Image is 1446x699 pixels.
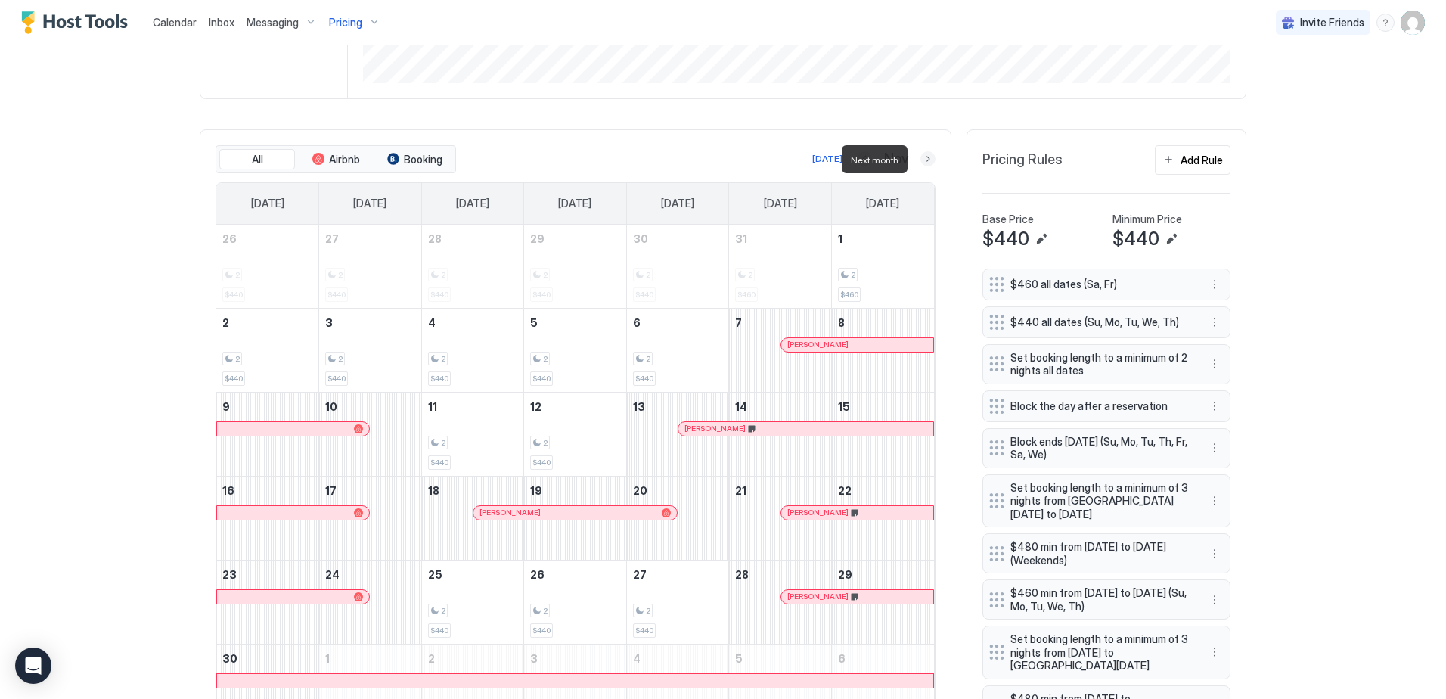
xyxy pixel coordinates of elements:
[353,197,386,210] span: [DATE]
[441,438,445,448] span: 2
[524,645,626,673] a: December 3, 2025
[222,568,237,581] span: 23
[812,152,842,166] div: [DATE]
[428,400,437,413] span: 11
[838,568,852,581] span: 29
[729,560,832,644] td: November 28, 2025
[530,568,545,581] span: 26
[421,560,524,644] td: November 25, 2025
[1010,278,1190,291] span: $460 all dates (Sa, Fr)
[1010,351,1190,377] span: Set booking length to a minimum of 2 nights all dates
[982,151,1063,169] span: Pricing Rules
[216,225,318,253] a: October 26, 2025
[646,354,650,364] span: 2
[838,652,846,665] span: 6
[430,374,448,384] span: $440
[1206,355,1224,373] div: menu
[222,316,229,329] span: 2
[421,476,524,560] td: November 18, 2025
[729,561,831,589] a: November 28, 2025
[787,592,927,601] div: [PERSON_NAME]
[633,400,645,413] span: 13
[319,392,422,476] td: November 10, 2025
[787,508,927,517] div: [PERSON_NAME]
[524,309,626,337] a: November 5, 2025
[524,308,627,392] td: November 5, 2025
[298,149,374,170] button: Airbnb
[479,508,670,517] div: [PERSON_NAME]
[430,626,448,635] span: $440
[329,16,362,30] span: Pricing
[1155,145,1230,175] button: Add Rule
[1181,152,1223,168] div: Add Rule
[1112,213,1182,226] span: Minimum Price
[831,560,934,644] td: November 29, 2025
[1206,275,1224,294] button: More options
[787,592,849,601] span: [PERSON_NAME]
[404,153,442,166] span: Booking
[735,316,742,329] span: 7
[787,508,849,517] span: [PERSON_NAME]
[633,316,641,329] span: 6
[422,225,524,253] a: October 28, 2025
[729,309,831,337] a: November 7, 2025
[626,308,729,392] td: November 6, 2025
[532,626,551,635] span: $440
[838,232,842,245] span: 1
[627,477,729,505] a: November 20, 2025
[633,484,647,497] span: 20
[377,149,452,170] button: Booking
[422,477,524,505] a: November 18, 2025
[627,225,729,253] a: October 30, 2025
[421,225,524,309] td: October 28, 2025
[209,14,234,30] a: Inbox
[543,354,548,364] span: 2
[325,400,337,413] span: 10
[626,225,729,309] td: October 30, 2025
[1401,11,1425,35] div: User profile
[530,400,541,413] span: 12
[319,225,421,253] a: October 27, 2025
[1010,481,1190,521] span: Set booking length to a minimum of 3 nights from [GEOGRAPHIC_DATA][DATE] to [DATE]
[838,400,850,413] span: 15
[866,197,899,210] span: [DATE]
[325,232,339,245] span: 27
[524,561,626,589] a: November 26, 2025
[329,153,360,166] span: Airbnb
[633,568,647,581] span: 27
[153,16,197,29] span: Calendar
[319,309,421,337] a: November 3, 2025
[532,374,551,384] span: $440
[319,393,421,421] a: November 10, 2025
[832,393,934,421] a: November 15, 2025
[729,393,831,421] a: November 14, 2025
[558,197,591,210] span: [DATE]
[222,652,237,665] span: 30
[787,340,927,349] div: [PERSON_NAME]
[831,308,934,392] td: November 8, 2025
[729,392,832,476] td: November 14, 2025
[441,606,445,616] span: 2
[325,316,333,329] span: 3
[840,290,858,300] span: $460
[684,424,927,433] div: [PERSON_NAME]
[530,316,538,329] span: 5
[422,309,524,337] a: November 4, 2025
[1206,545,1224,563] button: More options
[251,197,284,210] span: [DATE]
[626,476,729,560] td: November 20, 2025
[422,645,524,673] a: December 2, 2025
[216,561,318,589] a: November 23, 2025
[216,309,318,337] a: November 2, 2025
[327,374,346,384] span: $440
[530,652,538,665] span: 3
[421,392,524,476] td: November 11, 2025
[209,16,234,29] span: Inbox
[428,316,436,329] span: 4
[1162,230,1181,248] button: Edit
[832,309,934,337] a: November 8, 2025
[1010,540,1190,567] span: $480 min from [DATE] to [DATE] (Weekends)
[729,225,831,253] a: October 31, 2025
[15,648,51,684] div: Open Intercom Messenger
[524,560,627,644] td: November 26, 2025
